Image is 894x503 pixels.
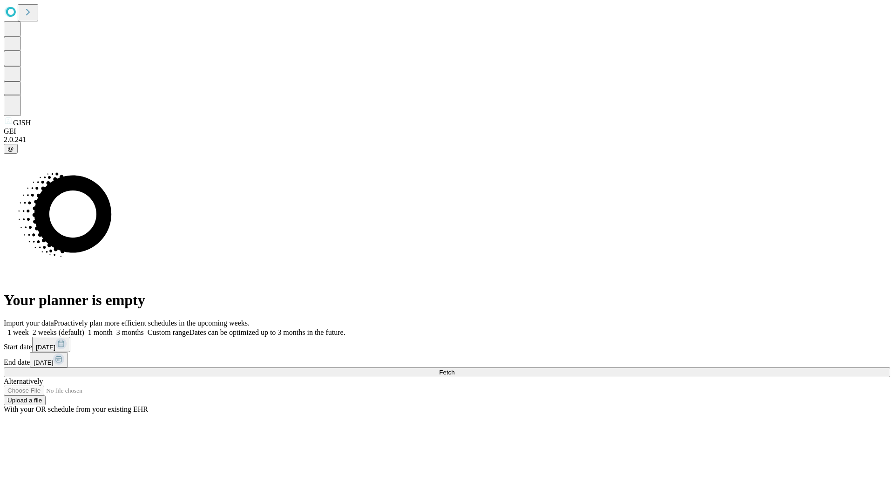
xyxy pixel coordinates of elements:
span: [DATE] [34,359,53,366]
button: @ [4,144,18,154]
span: Dates can be optimized up to 3 months in the future. [189,328,345,336]
span: With your OR schedule from your existing EHR [4,405,148,413]
div: Start date [4,337,890,352]
span: 3 months [116,328,144,336]
span: Fetch [439,369,454,376]
span: @ [7,145,14,152]
div: 2.0.241 [4,136,890,144]
button: Fetch [4,367,890,377]
span: [DATE] [36,344,55,351]
span: 2 weeks (default) [33,328,84,336]
div: End date [4,352,890,367]
span: 1 month [88,328,113,336]
button: [DATE] [32,337,70,352]
span: 1 week [7,328,29,336]
div: GEI [4,127,890,136]
span: Proactively plan more efficient schedules in the upcoming weeks. [54,319,250,327]
span: GJSH [13,119,31,127]
span: Custom range [148,328,189,336]
span: Alternatively [4,377,43,385]
span: Import your data [4,319,54,327]
button: Upload a file [4,395,46,405]
button: [DATE] [30,352,68,367]
h1: Your planner is empty [4,292,890,309]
